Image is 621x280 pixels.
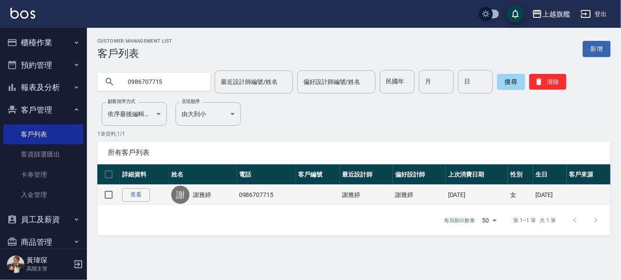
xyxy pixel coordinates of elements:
[3,124,83,144] a: 客戶列表
[108,98,135,105] label: 顧客排序方式
[10,8,35,19] img: Logo
[528,5,574,23] button: 上越旗艦
[169,164,237,185] th: 姓名
[446,185,508,205] td: [DATE]
[444,217,475,224] p: 每頁顯示數量
[529,74,566,90] button: 清除
[3,76,83,99] button: 報表及分析
[507,5,524,23] button: save
[122,188,150,202] a: 查看
[108,148,600,157] span: 所有客戶列表
[3,165,83,185] a: 卡券管理
[583,41,611,57] a: 新增
[27,265,71,273] p: 高階主管
[193,190,211,199] a: 謝雅婷
[340,164,393,185] th: 最近設計師
[3,231,83,253] button: 商品管理
[533,185,567,205] td: [DATE]
[514,217,556,224] p: 第 1–1 筆 共 1 筆
[393,164,446,185] th: 偏好設計師
[497,74,525,90] button: 搜尋
[533,164,567,185] th: 生日
[97,130,611,138] p: 1 筆資料, 1 / 1
[577,6,611,22] button: 登出
[97,47,173,60] h3: 客戶列表
[3,144,83,164] a: 客資篩選匯出
[508,164,533,185] th: 性別
[7,256,24,273] img: Person
[393,185,446,205] td: 謝雅婷
[237,185,296,205] td: 0986707715
[3,31,83,54] button: 櫃檯作業
[3,208,83,231] button: 員工及薪資
[3,54,83,77] button: 預約管理
[3,185,83,205] a: 入金管理
[542,9,570,20] div: 上越旗艦
[102,102,167,126] div: 依序最後編輯時間
[120,164,169,185] th: 詳細資料
[340,185,393,205] td: 謝雅婷
[122,70,203,93] input: 搜尋關鍵字
[27,256,71,265] h5: 黃瑋琛
[479,209,500,232] div: 50
[171,186,189,204] div: 謝
[237,164,296,185] th: 電話
[97,38,173,44] h2: Customer Management List
[296,164,340,185] th: 客戶編號
[3,99,83,121] button: 客戶管理
[567,164,611,185] th: 客戶來源
[176,102,241,126] div: 由大到小
[182,98,200,105] label: 呈現順序
[508,185,533,205] td: 女
[446,164,508,185] th: 上次消費日期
